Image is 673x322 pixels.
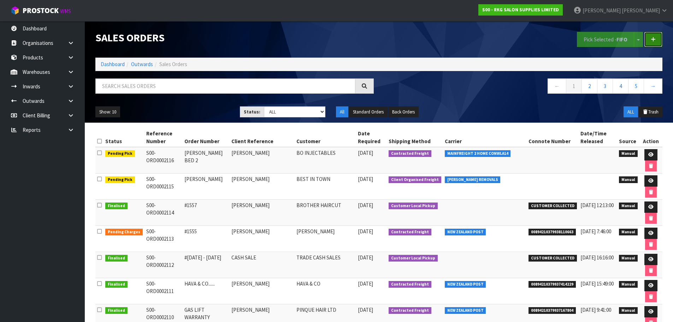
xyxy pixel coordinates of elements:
[388,106,419,118] button: Back Orders
[159,61,187,68] span: Sales Orders
[105,255,128,262] span: Finalised
[619,281,638,288] span: Manual
[95,78,355,94] input: Search sales orders
[548,78,566,94] a: ←
[95,32,374,43] h1: Sales Orders
[579,128,617,147] th: Date/Time Released
[144,200,183,226] td: S00-ORD0002114
[639,128,663,147] th: Action
[639,106,662,118] button: Trash
[183,128,230,147] th: Order Number
[580,202,614,209] span: [DATE] 12:13:00
[478,4,563,16] a: S00 - RKG SALON SUPPLIES LIMITED
[183,174,230,200] td: [PERSON_NAME]
[619,203,638,210] span: Manual
[230,200,295,226] td: [PERSON_NAME]
[105,150,135,157] span: Pending Pick
[445,176,501,183] span: [PERSON_NAME] REMOVALS
[358,228,373,235] span: [DATE]
[105,229,143,236] span: Pending Charges
[230,147,295,174] td: [PERSON_NAME]
[389,255,438,262] span: Customer Local Pickup
[628,78,644,94] a: 5
[445,229,486,236] span: NEW ZEALAND POST
[580,306,611,313] span: [DATE] 9:41:00
[144,252,183,278] td: S00-ORD0002112
[183,200,230,226] td: #1557
[358,202,373,209] span: [DATE]
[358,254,373,261] span: [DATE]
[131,61,153,68] a: Outwards
[482,7,559,13] strong: S00 - RKG SALON SUPPLIES LIMITED
[105,281,128,288] span: Finalised
[358,150,373,156] span: [DATE]
[577,32,634,47] button: Pick Selected -FIFO
[11,6,19,15] img: cube-alt.png
[105,307,128,314] span: Finalised
[295,174,356,200] td: BEST IN TOWN
[144,174,183,200] td: S00-ORD0002115
[101,61,125,68] a: Dashboard
[183,252,230,278] td: #[DATE] - [DATE]
[445,281,486,288] span: NEW ZEALAND POST
[619,229,638,236] span: Manual
[389,307,431,314] span: Contracted Freight
[529,281,576,288] span: 00894210379937414229
[144,278,183,304] td: S00-ORD0002111
[295,147,356,174] td: BO INJECTABLES
[619,150,638,157] span: Manual
[529,255,577,262] span: CUSTOMER COLLECTED
[183,226,230,252] td: #1555
[230,226,295,252] td: [PERSON_NAME]
[566,78,582,94] a: 1
[580,254,614,261] span: [DATE] 16:16:00
[445,150,511,157] span: MAINFREIGHT 2 HOME CONWLA14
[244,109,260,115] strong: Status:
[384,78,663,96] nav: Page navigation
[230,174,295,200] td: [PERSON_NAME]
[617,128,639,147] th: Source
[529,203,577,210] span: CUSTOMER COLLECTED
[230,128,295,147] th: Client Reference
[144,147,183,174] td: S00-ORD0002116
[295,278,356,304] td: HAVA & CO
[529,307,576,314] span: 00894210379937167804
[644,78,662,94] a: →
[389,203,438,210] span: Customer Local Pickup
[358,280,373,287] span: [DATE]
[230,278,295,304] td: [PERSON_NAME]
[389,150,431,157] span: Contracted Freight
[622,7,660,14] span: [PERSON_NAME]
[23,6,59,15] span: ProStock
[295,200,356,226] td: BROTHER HAIRCUT
[580,280,614,287] span: [DATE] 15:49:00
[583,7,621,14] span: [PERSON_NAME]
[582,78,597,94] a: 2
[356,128,387,147] th: Date Required
[230,252,295,278] td: CASH SALE
[95,106,120,118] button: Show: 10
[597,78,613,94] a: 3
[389,281,431,288] span: Contracted Freight
[183,278,230,304] td: HAVA & CO......
[387,128,443,147] th: Shipping Method
[358,306,373,313] span: [DATE]
[580,228,611,235] span: [DATE] 7:46:00
[389,229,431,236] span: Contracted Freight
[624,106,638,118] button: ALL
[619,255,638,262] span: Manual
[527,128,579,147] th: Connote Number
[105,176,135,183] span: Pending Pick
[104,128,144,147] th: Status
[389,176,441,183] span: Client Organised Freight
[616,36,627,43] strong: FIFO
[60,8,71,14] small: WMS
[295,128,356,147] th: Customer
[619,307,638,314] span: Manual
[443,128,527,147] th: Carrier
[445,307,486,314] span: NEW ZEALAND POST
[183,147,230,174] td: [PERSON_NAME] BED 2
[295,226,356,252] td: [PERSON_NAME]
[336,106,348,118] button: All
[105,203,128,210] span: Finalised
